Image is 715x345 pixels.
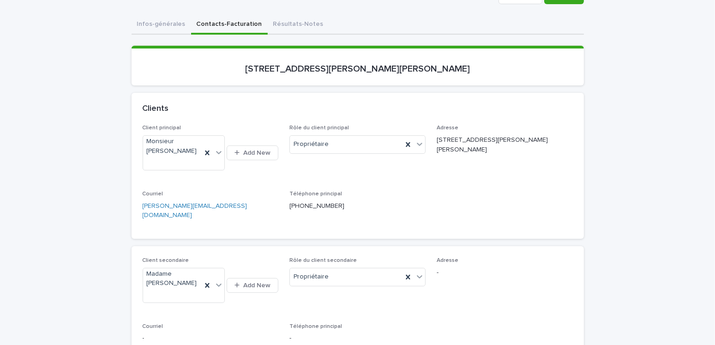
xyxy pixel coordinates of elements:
[289,333,426,343] p: -
[143,333,279,343] p: -
[143,63,573,74] p: [STREET_ADDRESS][PERSON_NAME][PERSON_NAME]
[132,15,191,35] button: Infos-générales
[243,282,270,289] span: Add New
[243,150,270,156] span: Add New
[268,15,329,35] button: Résultats-Notes
[227,145,278,160] button: Add New
[289,191,342,197] span: Téléphone principal
[143,324,163,329] span: Courriel
[143,104,169,114] h2: Clients
[191,15,268,35] button: Contacts-Facturation
[143,125,181,131] span: Client principal
[289,125,349,131] span: Rôle du client principal
[289,324,342,329] span: Téléphone principal
[437,125,458,131] span: Adresse
[143,191,163,197] span: Courriel
[289,258,357,263] span: Rôle du client secondaire
[437,268,573,278] p: -
[289,201,426,211] p: [PHONE_NUMBER]
[294,139,329,149] span: Propriétaire
[147,137,198,156] span: Monsieur [PERSON_NAME]
[143,203,247,219] a: [PERSON_NAME][EMAIL_ADDRESS][DOMAIN_NAME]
[227,278,278,293] button: Add New
[437,135,573,155] p: [STREET_ADDRESS][PERSON_NAME][PERSON_NAME]
[437,258,458,263] span: Adresse
[143,258,189,263] span: Client secondaire
[147,269,198,289] span: Madame [PERSON_NAME]
[294,272,329,282] span: Propriétaire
